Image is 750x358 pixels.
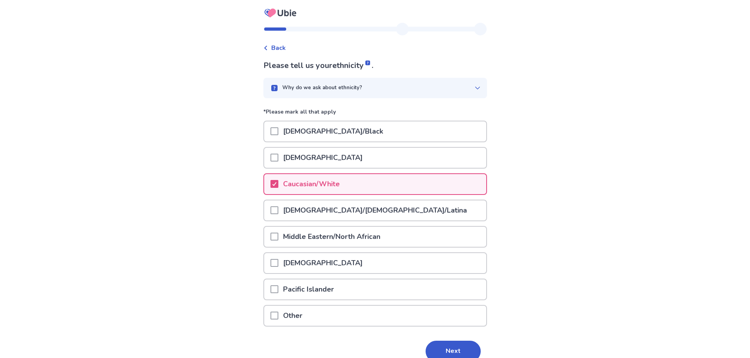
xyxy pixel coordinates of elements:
p: Other [278,306,307,326]
p: [DEMOGRAPHIC_DATA] [278,148,367,168]
p: Why do we ask about ethnicity? [282,84,362,92]
p: *Please mark all that apply [263,108,487,121]
p: Pacific Islander [278,279,339,299]
p: Please tell us your . [263,60,487,72]
span: ethnicity [332,60,372,71]
p: Middle Eastern/North African [278,227,385,247]
p: [DEMOGRAPHIC_DATA]/Black [278,121,388,141]
span: Back [271,43,286,53]
p: Caucasian/White [278,174,344,194]
p: [DEMOGRAPHIC_DATA] [278,253,367,273]
p: [DEMOGRAPHIC_DATA]/[DEMOGRAPHIC_DATA]/Latina [278,200,472,220]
